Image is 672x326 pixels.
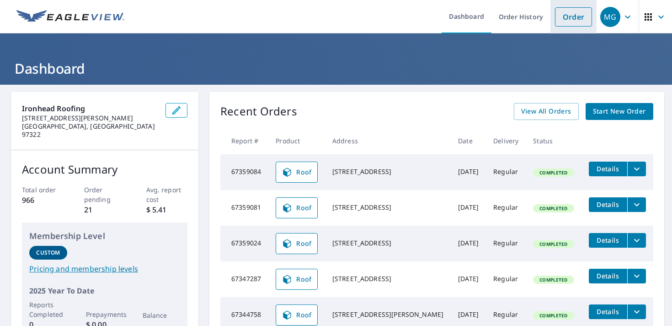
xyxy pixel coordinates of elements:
[589,197,627,212] button: detailsBtn-67359081
[589,269,627,283] button: detailsBtn-67347287
[282,274,312,285] span: Roof
[22,195,64,206] p: 966
[282,238,312,249] span: Roof
[276,162,318,183] a: Roof
[282,167,312,178] span: Roof
[486,127,526,154] th: Delivery
[534,312,573,319] span: Completed
[282,202,312,213] span: Roof
[594,307,622,316] span: Details
[332,203,443,212] div: [STREET_ADDRESS]
[29,230,180,242] p: Membership Level
[282,310,312,321] span: Roof
[84,204,126,215] p: 21
[146,185,188,204] p: Avg. report cost
[276,269,318,290] a: Roof
[589,233,627,248] button: detailsBtn-67359024
[555,7,592,27] a: Order
[276,197,318,218] a: Roof
[627,304,646,319] button: filesDropdownBtn-67344758
[600,7,620,27] div: MG
[29,300,67,319] p: Reports Completed
[521,106,571,117] span: View All Orders
[29,263,180,274] a: Pricing and membership levels
[11,59,661,78] h1: Dashboard
[22,161,187,178] p: Account Summary
[332,167,443,176] div: [STREET_ADDRESS]
[332,310,443,319] div: [STREET_ADDRESS][PERSON_NAME]
[486,261,526,297] td: Regular
[594,164,622,173] span: Details
[594,272,622,280] span: Details
[627,233,646,248] button: filesDropdownBtn-67359024
[451,127,486,154] th: Date
[22,103,158,114] p: Ironhead Roofing
[534,169,573,176] span: Completed
[220,127,268,154] th: Report #
[36,249,60,257] p: Custom
[451,190,486,226] td: [DATE]
[514,103,579,120] a: View All Orders
[29,285,180,296] p: 2025 Year To Date
[594,200,622,209] span: Details
[332,239,443,248] div: [STREET_ADDRESS]
[22,185,64,195] p: Total order
[16,10,124,24] img: EV Logo
[627,197,646,212] button: filesDropdownBtn-67359081
[534,205,573,212] span: Completed
[86,310,124,319] p: Prepayments
[220,154,268,190] td: 67359084
[220,261,268,297] td: 67347287
[332,274,443,283] div: [STREET_ADDRESS]
[627,162,646,176] button: filesDropdownBtn-67359084
[22,114,158,122] p: [STREET_ADDRESS][PERSON_NAME]
[143,310,181,320] p: Balance
[325,127,451,154] th: Address
[627,269,646,283] button: filesDropdownBtn-67347287
[451,261,486,297] td: [DATE]
[534,277,573,283] span: Completed
[451,154,486,190] td: [DATE]
[220,103,297,120] p: Recent Orders
[534,241,573,247] span: Completed
[220,190,268,226] td: 67359081
[589,304,627,319] button: detailsBtn-67344758
[276,233,318,254] a: Roof
[586,103,653,120] a: Start New Order
[486,190,526,226] td: Regular
[22,122,158,139] p: [GEOGRAPHIC_DATA], [GEOGRAPHIC_DATA] 97322
[276,304,318,326] a: Roof
[593,106,646,117] span: Start New Order
[526,127,581,154] th: Status
[486,226,526,261] td: Regular
[451,226,486,261] td: [DATE]
[486,154,526,190] td: Regular
[589,162,627,176] button: detailsBtn-67359084
[146,204,188,215] p: $ 5.41
[594,236,622,244] span: Details
[220,226,268,261] td: 67359024
[268,127,325,154] th: Product
[84,185,126,204] p: Order pending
